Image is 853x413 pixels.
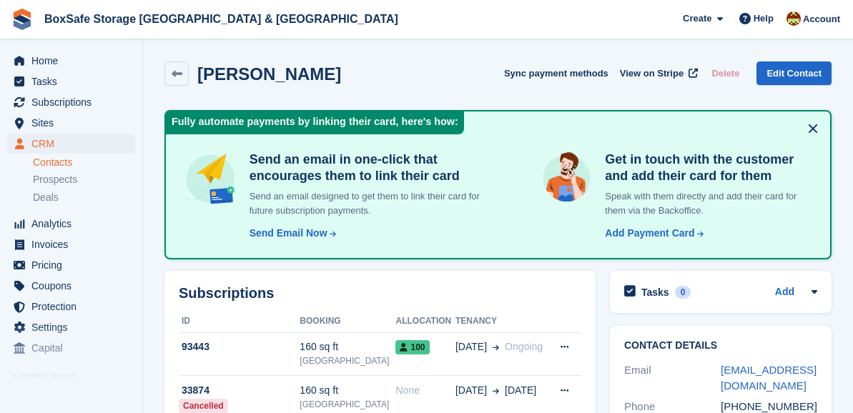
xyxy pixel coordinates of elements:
h4: Get in touch with the customer and add their card for them [599,151,813,184]
a: Add Payment Card [599,226,705,241]
span: [DATE] [505,383,536,398]
h2: Tasks [641,286,669,299]
span: Coupons [31,276,117,296]
a: BoxSafe Storage [GEOGRAPHIC_DATA] & [GEOGRAPHIC_DATA] [39,7,404,31]
a: menu [7,214,135,234]
p: Speak with them directly and add their card for them via the Backoffice. [599,189,813,217]
span: Home [31,51,117,71]
a: Add [775,284,794,301]
div: [GEOGRAPHIC_DATA] [300,354,395,367]
h4: Send an email in one-click that encourages them to link their card [244,151,483,184]
a: Deals [33,190,135,205]
a: View on Stripe [614,61,701,85]
p: Send an email designed to get them to link their card for future subscription payments. [244,189,483,217]
span: 100 [395,340,429,354]
span: [DATE] [455,339,487,354]
img: get-in-touch-e3e95b6451f4e49772a6039d3abdde126589d6f45a760754adfa51be33bf0f70.svg [540,151,593,205]
span: Invoices [31,234,117,254]
div: Email [624,362,721,394]
a: menu [7,338,135,358]
span: Ongoing [505,341,543,352]
img: stora-icon-8386f47178a22dfd0bd8f6a31ec36ba5ce8667c1dd55bd0f319d3a0aa187defe.svg [11,9,33,30]
a: menu [7,276,135,296]
span: Protection [31,297,117,317]
a: menu [7,51,135,71]
a: menu [7,71,135,91]
th: ID [179,310,300,333]
span: Help [754,11,774,26]
span: Storefront [13,370,142,384]
span: Subscriptions [31,92,117,112]
a: menu [7,297,135,317]
a: Edit Contact [756,61,832,85]
span: Pricing [31,255,117,275]
div: [GEOGRAPHIC_DATA] [300,398,395,411]
a: Contacts [33,156,135,169]
a: menu [7,134,135,154]
h2: Subscriptions [179,285,581,302]
span: Create [683,11,711,26]
span: Sites [31,113,117,133]
div: 160 sq ft [300,383,395,398]
th: Tenancy [455,310,549,333]
span: [DATE] [455,383,487,398]
span: Capital [31,338,117,358]
h2: Contact Details [624,340,817,352]
span: Analytics [31,214,117,234]
a: menu [7,234,135,254]
a: menu [7,255,135,275]
span: View on Stripe [620,66,684,81]
span: Account [803,12,840,26]
img: send-email-b5881ef4c8f827a638e46e229e590028c7e36e3a6c99d2365469aff88783de13.svg [183,151,238,206]
span: Deals [33,191,59,204]
div: 160 sq ft [300,339,395,354]
div: 93443 [179,339,300,354]
th: Allocation [395,310,455,333]
div: Fully automate payments by linking their card, here's how: [166,111,464,134]
a: [EMAIL_ADDRESS][DOMAIN_NAME] [721,364,817,392]
span: Prospects [33,173,77,186]
a: menu [7,317,135,337]
button: Sync payment methods [504,61,608,85]
img: Kim [787,11,801,26]
th: Booking [300,310,395,333]
div: Add Payment Card [605,226,694,241]
span: CRM [31,134,117,154]
button: Delete [706,61,745,85]
span: Settings [31,317,117,337]
a: menu [7,113,135,133]
div: None [395,383,455,398]
div: 0 [675,286,691,299]
div: Cancelled [179,399,228,413]
h2: [PERSON_NAME] [197,64,341,84]
span: Tasks [31,71,117,91]
a: Prospects [33,172,135,187]
a: menu [7,92,135,112]
div: Send Email Now [250,226,327,241]
div: 33874 [179,383,300,398]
